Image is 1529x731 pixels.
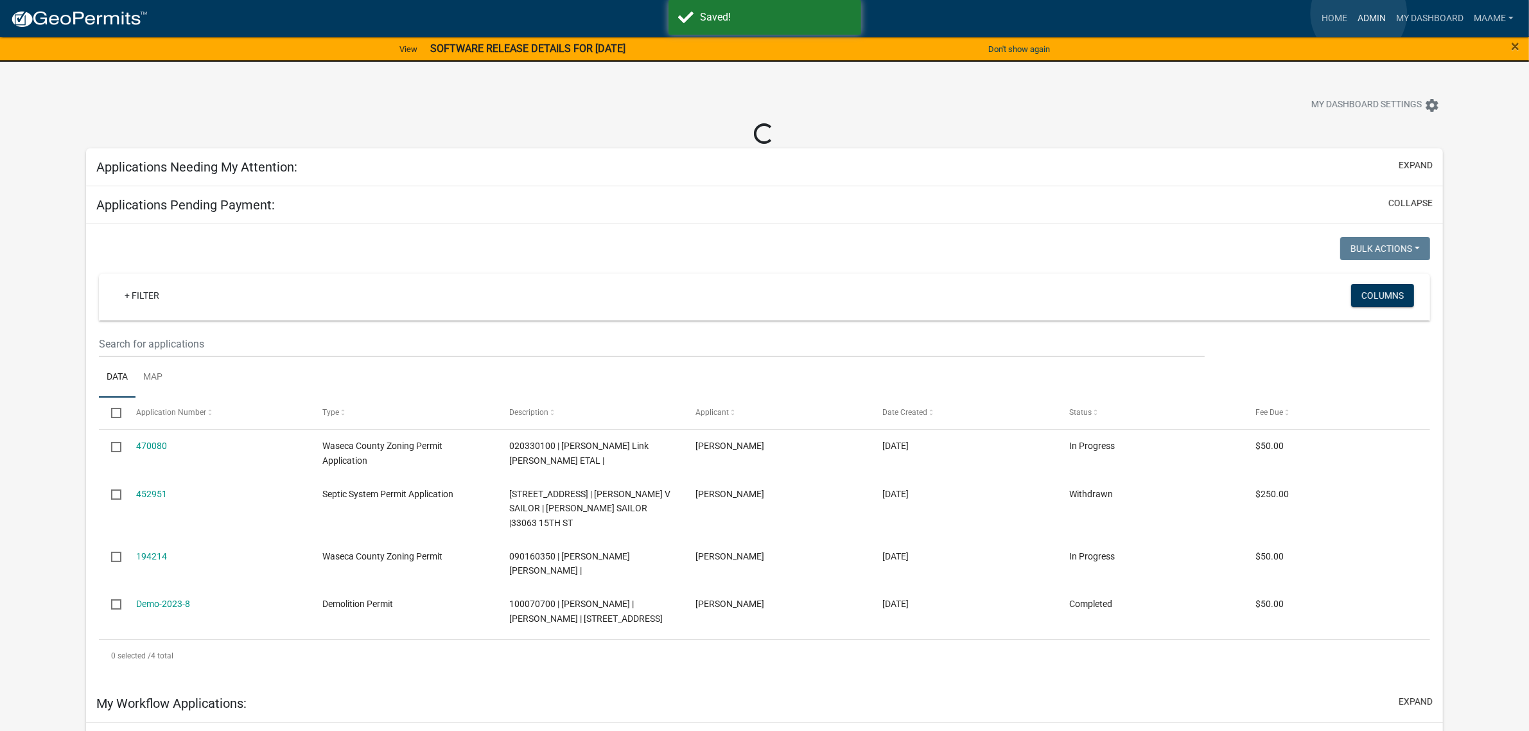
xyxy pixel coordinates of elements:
datatable-header-cell: Date Created [870,398,1057,428]
span: 100070700 | MATTHEW R MARZEN | JAMES E SCHMITT | 653 240TH AVE [509,599,663,624]
a: 194214 [136,551,167,561]
button: collapse [1388,197,1433,210]
span: In Progress [1069,551,1115,561]
span: × [1511,37,1519,55]
a: 452951 [136,489,167,499]
button: Don't show again [983,39,1055,60]
button: My Dashboard Settingssettings [1301,92,1450,118]
button: expand [1399,159,1433,172]
datatable-header-cell: Select [99,398,123,428]
a: Data [99,357,135,398]
i: settings [1424,98,1440,113]
span: $50.00 [1256,551,1284,561]
a: Demo-2023-8 [136,599,190,609]
button: Columns [1351,284,1414,307]
datatable-header-cell: Application Number [123,398,310,428]
a: Admin [1352,6,1391,31]
span: My Dashboard Settings [1311,98,1422,113]
span: Completed [1069,599,1112,609]
span: Waseca County Zoning Permit Application [322,441,442,466]
span: Demolition Permit [322,599,393,609]
a: Home [1316,6,1352,31]
a: 470080 [136,441,167,451]
span: Application Number [136,408,206,417]
span: 11/21/2023 [882,551,909,561]
span: Sonia Lara [696,551,765,561]
span: Applicant [696,408,730,417]
span: Fee Due [1256,408,1284,417]
span: 08/23/2023 [882,599,909,609]
h5: Applications Needing My Attention: [96,159,297,175]
button: Bulk Actions [1340,237,1430,260]
button: Close [1511,39,1519,54]
datatable-header-cell: Type [310,398,497,428]
span: Matthew Marzen [696,599,765,609]
span: 090160350 | SONIA DOMINGUEZ LARA | [509,551,630,576]
span: $50.00 [1256,441,1284,451]
span: Waseca County Zoning Permit [322,551,442,561]
button: expand [1399,695,1433,709]
datatable-header-cell: Status [1057,398,1244,428]
span: Description [509,408,548,417]
h5: Applications Pending Payment: [96,197,275,213]
span: Jennifer VonEnde [696,441,765,451]
span: Status [1069,408,1092,417]
span: 33063 15TH ST | CASSANDRA V SAILOR | SETH L SAILOR |33063 15TH ST [509,489,670,529]
span: 020330100 | Laura Link Stewart ETAL | [509,441,649,466]
div: collapse [86,224,1443,685]
a: + Filter [114,284,170,307]
a: My Dashboard [1391,6,1469,31]
span: $250.00 [1256,489,1289,499]
datatable-header-cell: Applicant [683,398,870,428]
span: 0 selected / [111,651,151,660]
datatable-header-cell: Description [497,398,684,428]
span: 07/21/2025 [882,489,909,499]
span: $50.00 [1256,599,1284,609]
a: View [394,39,423,60]
h5: My Workflow Applications: [96,696,247,711]
span: In Progress [1069,441,1115,451]
input: Search for applications [99,331,1205,357]
div: 4 total [99,640,1430,672]
a: Maame [1469,6,1519,31]
span: Type [322,408,339,417]
a: Map [135,357,170,398]
datatable-header-cell: Fee Due [1243,398,1430,428]
div: Saved! [701,10,852,25]
span: Septic System Permit Application [322,489,453,499]
span: 08/27/2025 [882,441,909,451]
span: Withdrawn [1069,489,1113,499]
strong: SOFTWARE RELEASE DETAILS FOR [DATE] [430,42,625,55]
span: Date Created [882,408,927,417]
span: Cassandra Sailor [696,489,765,499]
